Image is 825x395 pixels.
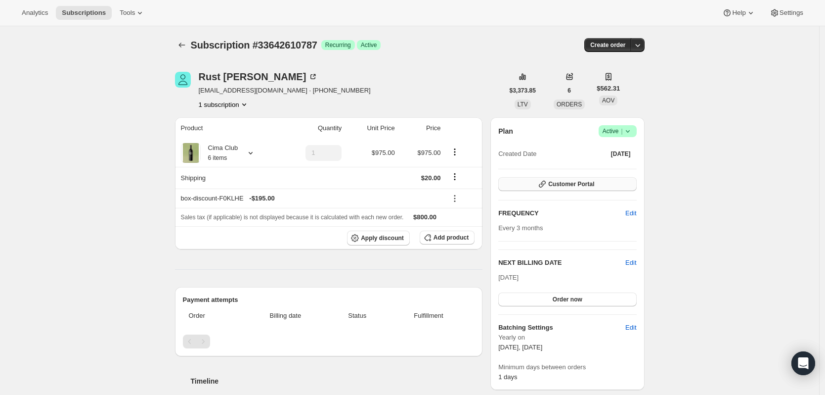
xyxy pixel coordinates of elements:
[764,6,809,20] button: Settings
[120,9,135,17] span: Tools
[183,305,242,327] th: Order
[208,154,227,161] small: 6 items
[56,6,112,20] button: Subscriptions
[245,311,326,321] span: Billing date
[498,258,625,268] h2: NEXT BILLING DATE
[498,126,513,136] h2: Plan
[625,208,636,218] span: Edit
[611,150,631,158] span: [DATE]
[732,9,745,17] span: Help
[345,117,397,139] th: Unit Price
[498,362,636,372] span: Minimum days between orders
[413,213,436,221] span: $800.00
[183,295,475,305] h2: Payment attempts
[603,126,633,136] span: Active
[498,373,517,381] span: 1 days
[62,9,106,17] span: Subscriptions
[22,9,48,17] span: Analytics
[398,117,444,139] th: Price
[181,194,441,203] div: box-discount-F0KLHE
[504,84,542,98] button: $3,373.85
[590,41,625,49] span: Create order
[498,333,636,343] span: Yearly on
[791,351,815,375] div: Open Intercom Messenger
[716,6,761,20] button: Help
[621,127,622,135] span: |
[498,224,543,232] span: Every 3 months
[498,177,636,191] button: Customer Portal
[584,38,631,52] button: Create order
[518,101,528,108] span: LTV
[498,274,519,281] span: [DATE]
[498,344,542,351] span: [DATE], [DATE]
[175,167,279,189] th: Shipping
[498,208,625,218] h2: FREQUENCY
[361,41,377,49] span: Active
[114,6,151,20] button: Tools
[510,87,536,95] span: $3,373.85
[619,205,642,221] button: Edit
[434,234,469,242] span: Add product
[619,320,642,336] button: Edit
[421,174,441,182] span: $20.00
[199,99,249,109] button: Product actions
[191,40,317,50] span: Subscription #33642610787
[199,86,371,96] span: [EMAIL_ADDRESS][DOMAIN_NAME] · [PHONE_NUMBER]
[389,311,469,321] span: Fulfillment
[562,84,577,98] button: 6
[279,117,345,139] th: Quantity
[567,87,571,95] span: 6
[183,335,475,348] nav: Pagination
[602,97,614,104] span: AOV
[191,376,483,386] h2: Timeline
[780,9,803,17] span: Settings
[498,323,625,333] h6: Batching Settings
[498,149,536,159] span: Created Date
[16,6,54,20] button: Analytics
[447,171,463,182] button: Shipping actions
[420,231,475,245] button: Add product
[625,258,636,268] button: Edit
[249,194,274,203] span: - $195.00
[332,311,383,321] span: Status
[199,72,318,82] div: Rust [PERSON_NAME]
[175,117,279,139] th: Product
[557,101,582,108] span: ORDERS
[347,231,410,246] button: Apply discount
[553,296,582,303] span: Order now
[201,143,238,163] div: Cima Club
[418,149,441,156] span: $975.00
[605,147,637,161] button: [DATE]
[548,180,594,188] span: Customer Portal
[175,38,189,52] button: Subscriptions
[325,41,351,49] span: Recurring
[372,149,395,156] span: $975.00
[625,323,636,333] span: Edit
[181,214,404,221] span: Sales tax (if applicable) is not displayed because it is calculated with each new order.
[175,72,191,88] span: Rust Muirhead
[447,147,463,157] button: Product actions
[361,234,404,242] span: Apply discount
[498,293,636,306] button: Order now
[597,84,620,94] span: $562.31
